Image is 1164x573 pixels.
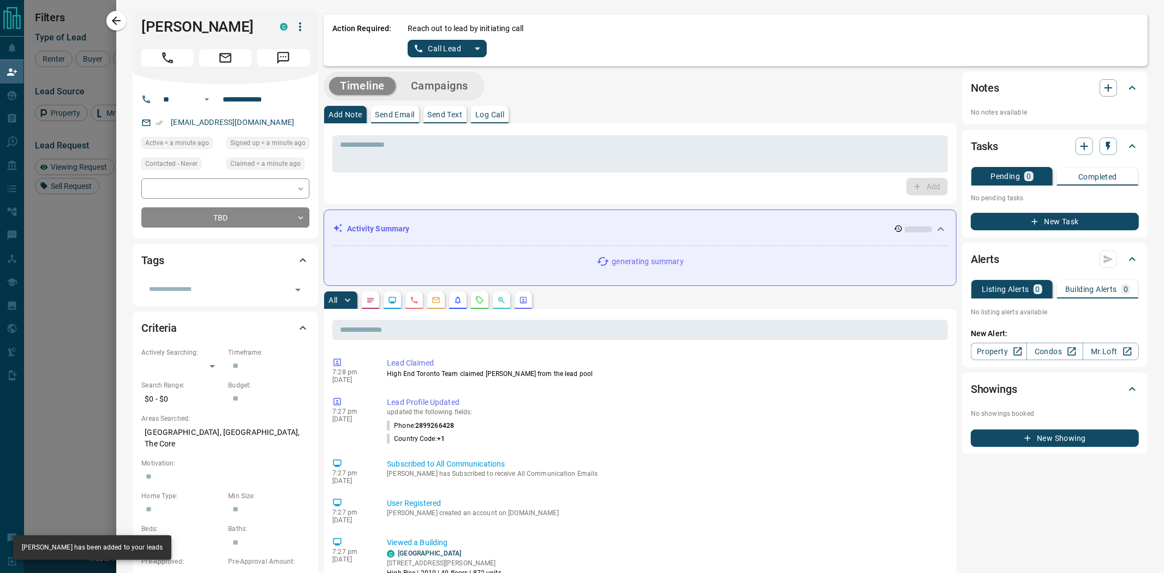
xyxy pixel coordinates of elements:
[141,247,309,273] div: Tags
[971,79,999,97] h2: Notes
[971,376,1139,402] div: Showings
[332,477,371,485] p: [DATE]
[156,119,163,127] svg: Email Verified
[199,49,252,67] span: Email
[971,75,1139,101] div: Notes
[1036,285,1040,293] p: 0
[228,557,309,566] p: Pre-Approval Amount:
[387,470,944,477] p: [PERSON_NAME] has Subscribed to receive All Communication Emails
[226,158,309,173] div: Sat Oct 11 2025
[141,207,309,228] div: TBD
[612,256,683,267] p: generating summary
[971,429,1139,447] button: New Showing
[475,296,484,305] svg: Requests
[329,77,396,95] button: Timeline
[1065,285,1117,293] p: Building Alerts
[408,40,468,57] button: Call Lead
[200,93,213,106] button: Open
[400,77,479,95] button: Campaigns
[398,550,461,557] a: [GEOGRAPHIC_DATA]
[141,423,309,453] p: [GEOGRAPHIC_DATA], [GEOGRAPHIC_DATA], The Core
[228,491,309,501] p: Min Size:
[332,548,371,556] p: 7:27 pm
[1124,285,1128,293] p: 0
[1078,173,1117,181] p: Completed
[141,18,264,35] h1: [PERSON_NAME]
[387,498,944,509] p: User Registered
[366,296,375,305] svg: Notes
[141,557,223,566] p: Pre-Approved:
[228,348,309,357] p: Timeframe:
[387,537,944,548] p: Viewed a Building
[971,138,998,155] h2: Tasks
[141,414,309,423] p: Areas Searched:
[971,409,1139,419] p: No showings booked
[171,118,294,127] a: [EMAIL_ADDRESS][DOMAIN_NAME]
[141,491,223,501] p: Home Type:
[141,49,194,67] span: Call
[145,138,209,148] span: Active < a minute ago
[432,296,440,305] svg: Emails
[280,23,288,31] div: condos.ca
[415,422,454,429] span: 2899266428
[257,49,309,67] span: Message
[437,435,445,443] span: +1
[388,296,397,305] svg: Lead Browsing Activity
[332,469,371,477] p: 7:27 pm
[1026,172,1031,180] p: 0
[971,190,1139,206] p: No pending tasks
[228,524,309,534] p: Baths:
[332,408,371,415] p: 7:27 pm
[332,376,371,384] p: [DATE]
[141,252,164,269] h2: Tags
[410,296,419,305] svg: Calls
[428,111,463,118] p: Send Text
[971,246,1139,272] div: Alerts
[971,133,1139,159] div: Tasks
[141,319,177,337] h2: Criteria
[408,40,487,57] div: split button
[141,390,223,408] p: $0 - $0
[387,458,944,470] p: Subscribed to All Communications
[22,539,163,557] div: [PERSON_NAME] has been added to your leads
[332,516,371,524] p: [DATE]
[230,158,301,169] span: Claimed < a minute ago
[332,415,371,423] p: [DATE]
[226,137,309,152] div: Sat Oct 11 2025
[475,111,504,118] p: Log Call
[329,296,337,304] p: All
[387,550,395,558] div: condos.ca
[230,138,306,148] span: Signed up < a minute ago
[332,23,391,57] p: Action Required:
[453,296,462,305] svg: Listing Alerts
[408,23,523,34] p: Reach out to lead by initiating call
[141,458,309,468] p: Motivation:
[387,509,944,517] p: [PERSON_NAME] created an account on [DOMAIN_NAME]
[329,111,362,118] p: Add Note
[1026,343,1083,360] a: Condos
[387,434,445,444] p: Country Code :
[347,223,409,235] p: Activity Summary
[971,328,1139,339] p: New Alert:
[228,380,309,390] p: Budget:
[375,111,415,118] p: Send Email
[141,380,223,390] p: Search Range:
[141,348,223,357] p: Actively Searching:
[1083,343,1139,360] a: Mr.Loft
[982,285,1029,293] p: Listing Alerts
[971,213,1139,230] button: New Task
[971,343,1027,360] a: Property
[141,315,309,341] div: Criteria
[332,509,371,516] p: 7:27 pm
[141,524,223,534] p: Beds:
[387,369,944,379] p: High End Toronto Team claimed [PERSON_NAME] from the lead pool
[387,421,454,431] p: Phone :
[497,296,506,305] svg: Opportunities
[141,137,221,152] div: Sat Oct 11 2025
[387,558,502,568] p: [STREET_ADDRESS][PERSON_NAME]
[971,380,1017,398] h2: Showings
[332,368,371,376] p: 7:28 pm
[332,556,371,563] p: [DATE]
[145,158,198,169] span: Contacted - Never
[333,219,947,239] div: Activity Summary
